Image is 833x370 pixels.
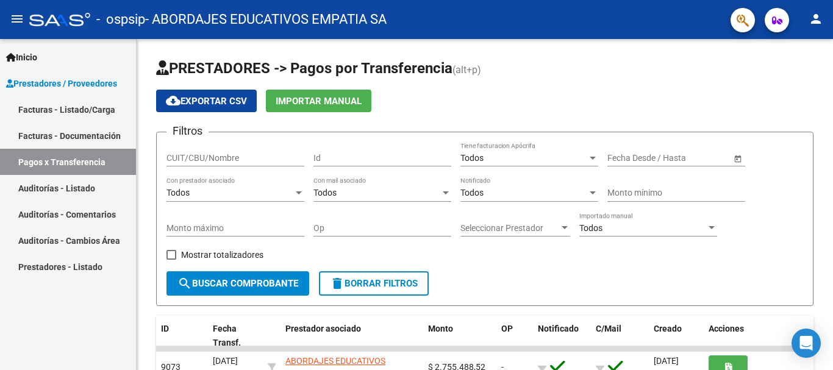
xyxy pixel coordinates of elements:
[156,316,208,356] datatable-header-cell: ID
[460,188,484,197] span: Todos
[166,93,181,108] mat-icon: cloud_download
[533,316,591,356] datatable-header-cell: Notificado
[654,324,682,333] span: Creado
[731,152,744,165] button: Open calendar
[809,12,823,26] mat-icon: person
[177,276,192,291] mat-icon: search
[145,6,387,33] span: - ABORDAJES EDUCATIVOS EMPATIA SA
[330,278,418,289] span: Borrar Filtros
[501,324,513,333] span: OP
[285,324,361,333] span: Prestador asociado
[166,123,209,140] h3: Filtros
[460,223,559,233] span: Seleccionar Prestador
[266,90,371,112] button: Importar Manual
[792,329,821,358] div: Open Intercom Messenger
[156,90,257,112] button: Exportar CSV
[166,188,190,197] span: Todos
[428,324,453,333] span: Monto
[579,223,602,233] span: Todos
[161,324,169,333] span: ID
[460,153,484,163] span: Todos
[607,153,652,163] input: Fecha inicio
[704,316,813,356] datatable-header-cell: Acciones
[10,12,24,26] mat-icon: menu
[596,324,621,333] span: C/Mail
[496,316,533,356] datatable-header-cell: OP
[591,316,649,356] datatable-header-cell: C/Mail
[156,60,452,77] span: PRESTADORES -> Pagos por Transferencia
[662,153,722,163] input: Fecha fin
[177,278,298,289] span: Buscar Comprobante
[166,96,247,107] span: Exportar CSV
[208,316,263,356] datatable-header-cell: Fecha Transf.
[319,271,429,296] button: Borrar Filtros
[452,64,481,76] span: (alt+p)
[181,247,263,262] span: Mostrar totalizadores
[281,316,423,356] datatable-header-cell: Prestador asociado
[6,77,117,90] span: Prestadores / Proveedores
[538,324,579,333] span: Notificado
[330,276,345,291] mat-icon: delete
[313,188,337,197] span: Todos
[213,324,241,347] span: Fecha Transf.
[276,96,362,107] span: Importar Manual
[649,316,704,356] datatable-header-cell: Creado
[709,324,744,333] span: Acciones
[166,271,309,296] button: Buscar Comprobante
[6,51,37,64] span: Inicio
[423,316,496,356] datatable-header-cell: Monto
[96,6,145,33] span: - ospsip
